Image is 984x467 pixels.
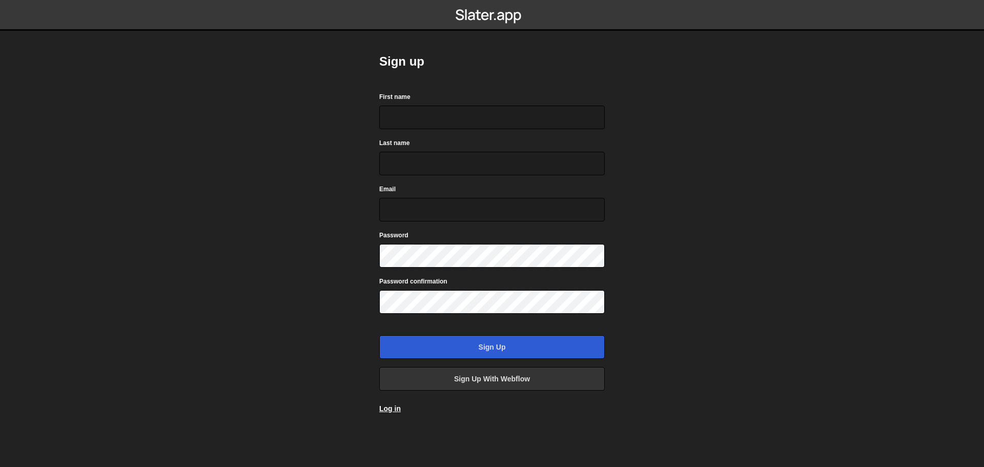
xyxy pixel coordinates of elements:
input: Sign up [379,335,605,359]
label: Email [379,184,396,194]
label: First name [379,92,411,102]
label: Last name [379,138,409,148]
label: Password confirmation [379,276,447,287]
label: Password [379,230,408,240]
a: Log in [379,404,401,413]
a: Sign up with Webflow [379,367,605,391]
h2: Sign up [379,53,605,70]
